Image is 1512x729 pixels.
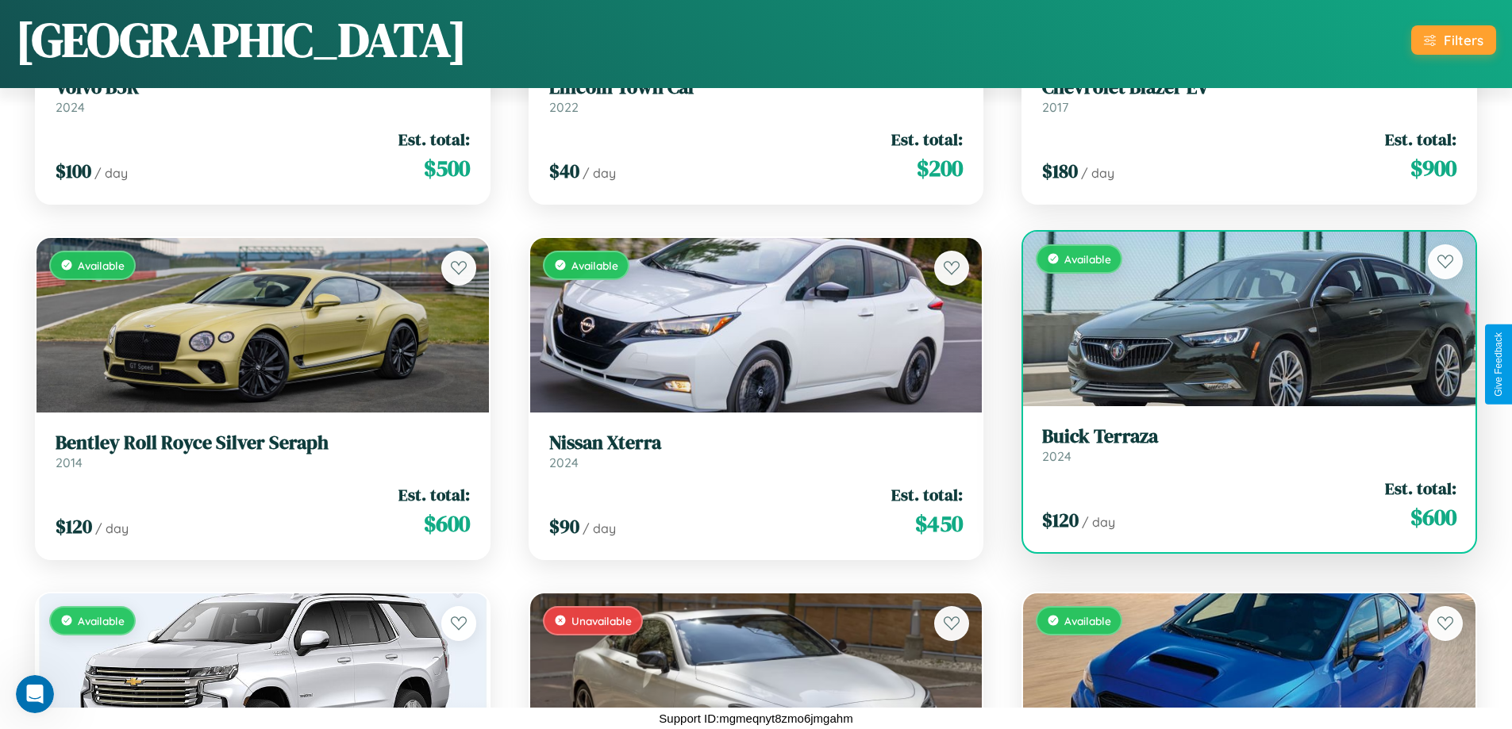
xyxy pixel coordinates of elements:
span: Available [1064,614,1111,627]
span: 2022 [549,99,579,115]
h3: Chevrolet Blazer EV [1042,76,1456,99]
span: $ 450 [915,508,963,539]
span: Est. total: [891,483,963,506]
span: $ 120 [1042,507,1079,533]
h3: Bentley Roll Royce Silver Seraph [56,432,470,455]
button: Filters [1411,25,1496,55]
span: $ 900 [1410,152,1456,184]
a: Volvo B5R2024 [56,76,470,115]
span: 2017 [1042,99,1068,115]
p: Support ID: mgmeqnyt8zmo6jmgahm [659,708,852,729]
h3: Volvo B5R [56,76,470,99]
a: Chevrolet Blazer EV2017 [1042,76,1456,115]
span: Available [1064,252,1111,266]
div: Filters [1444,32,1483,48]
span: Est. total: [1385,477,1456,500]
span: $ 90 [549,513,579,539]
h3: Buick Terraza [1042,425,1456,448]
span: / day [583,520,616,536]
span: $ 500 [424,152,470,184]
span: $ 600 [424,508,470,539]
span: $ 180 [1042,158,1078,184]
span: 2024 [56,99,85,115]
h3: Nissan Xterra [549,432,964,455]
span: 2014 [56,455,83,470]
a: Nissan Xterra2024 [549,432,964,470]
span: / day [583,165,616,181]
span: Unavailable [571,614,632,627]
span: $ 100 [56,158,91,184]
span: Est. total: [1385,128,1456,151]
span: 2024 [549,455,579,470]
iframe: Intercom live chat [16,675,54,713]
span: Est. total: [891,128,963,151]
span: Available [78,614,125,627]
span: 2024 [1042,448,1071,464]
a: Buick Terraza2024 [1042,425,1456,464]
span: Available [571,259,618,272]
span: Est. total: [398,483,470,506]
span: / day [1081,165,1114,181]
div: Give Feedback [1493,332,1504,397]
a: Lincoln Town Car2022 [549,76,964,115]
h3: Lincoln Town Car [549,76,964,99]
h1: [GEOGRAPHIC_DATA] [16,7,467,72]
span: Available [78,259,125,272]
span: $ 200 [917,152,963,184]
span: / day [1082,514,1115,530]
span: $ 40 [549,158,579,184]
span: $ 600 [1410,501,1456,533]
a: Bentley Roll Royce Silver Seraph2014 [56,432,470,470]
span: Est. total: [398,128,470,151]
span: / day [94,165,128,181]
span: $ 120 [56,513,92,539]
span: / day [95,520,129,536]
